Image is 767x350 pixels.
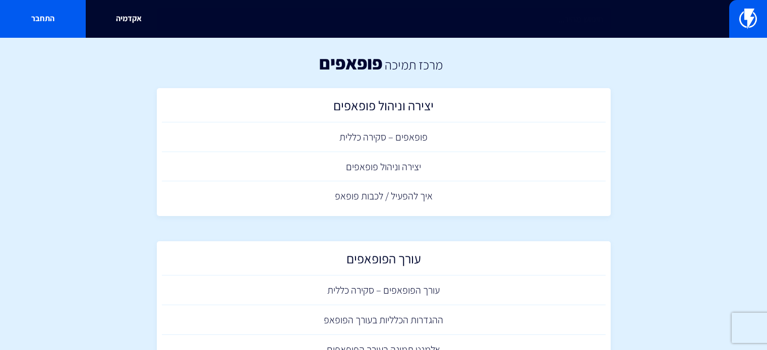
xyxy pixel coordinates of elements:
a: עורך הפופאפים [162,246,606,276]
a: יצירה וניהול פופאפים [162,152,606,182]
a: מרכז תמיכה [385,56,443,73]
a: עורך הפופאפים – סקירה כללית [162,275,606,305]
h1: פופאפים [319,53,382,73]
h2: עורך הפופאפים [167,251,601,271]
a: ההגדרות הכלליות בעורך הפופאפ [162,305,606,335]
a: איך להפעיל / לכבות פופאפ [162,181,606,211]
input: חיפוש מהיר... [157,8,611,31]
a: יצירה וניהול פופאפים [162,93,606,123]
h2: יצירה וניהול פופאפים [167,98,601,118]
a: פופאפים – סקירה כללית [162,122,606,152]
